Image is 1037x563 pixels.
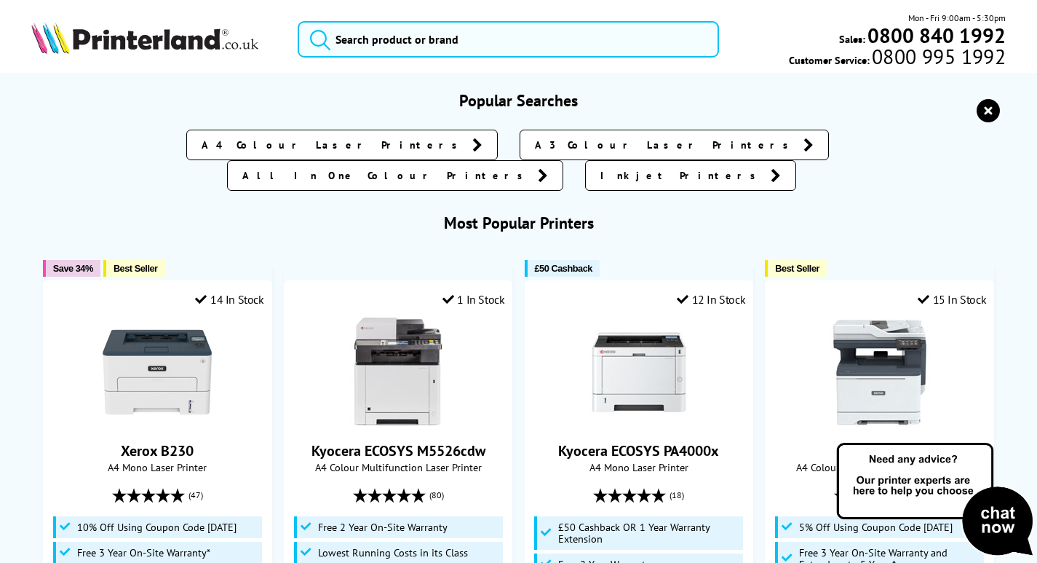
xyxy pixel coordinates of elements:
span: Sales: [839,32,865,46]
a: Kyocera ECOSYS M5526cdw [343,415,453,430]
span: A4 Colour Multifunction Laser Printer [773,460,986,474]
span: Best Seller [775,263,819,274]
img: Open Live Chat window [833,441,1037,560]
span: Lowest Running Costs in its Class [318,547,468,559]
a: 0800 840 1992 [865,28,1006,42]
span: Customer Service: [789,50,1006,67]
span: Inkjet Printers [600,168,763,183]
a: Xerox B230 [103,415,212,430]
a: Kyocera ECOSYS PA4000x [558,441,719,460]
span: Free 2 Year On-Site Warranty [318,521,448,533]
img: Xerox C325 [825,318,934,427]
span: £50 Cashback [535,263,592,274]
span: A4 Colour Multifunction Laser Printer [292,460,505,474]
a: Xerox C325 [825,415,934,430]
a: Xerox B230 [121,441,194,460]
a: A4 Colour Laser Printers [186,130,498,160]
button: Best Seller [103,260,165,277]
span: 5% Off Using Coupon Code [DATE] [799,521,953,533]
a: Kyocera ECOSYS M5526cdw [311,441,485,460]
span: £50 Cashback OR 1 Year Warranty Extension [558,521,739,545]
button: Save 34% [43,260,100,277]
span: A4 Mono Laser Printer [533,460,746,474]
button: Best Seller [765,260,827,277]
b: 0800 840 1992 [867,22,1006,49]
span: A3 Colour Laser Printers [535,138,796,152]
span: 0800 995 1992 [870,50,1006,63]
img: Printerland Logo [31,22,258,54]
div: 12 In Stock [677,292,745,307]
span: (47) [188,481,203,509]
img: Xerox B230 [103,318,212,427]
img: Kyocera ECOSYS PA4000x [584,318,694,427]
a: Kyocera ECOSYS PA4000x [584,415,694,430]
button: £50 Cashback [525,260,600,277]
a: All In One Colour Printers [227,160,563,191]
span: A4 Mono Laser Printer [51,460,264,474]
span: All In One Colour Printers [242,168,531,183]
div: 14 In Stock [195,292,263,307]
span: Save 34% [53,263,93,274]
div: 1 In Stock [442,292,505,307]
a: Printerland Logo [31,22,279,57]
div: 15 In Stock [918,292,986,307]
a: Inkjet Printers [585,160,796,191]
span: (18) [670,481,684,509]
img: Kyocera ECOSYS M5526cdw [343,318,453,427]
span: Mon - Fri 9:00am - 5:30pm [908,11,1006,25]
h3: Most Popular Printers [31,213,1006,233]
a: A3 Colour Laser Printers [520,130,829,160]
span: (80) [429,481,444,509]
span: Free 3 Year On-Site Warranty* [77,547,210,559]
h3: Popular Searches [31,90,1006,111]
span: 10% Off Using Coupon Code [DATE] [77,521,237,533]
span: Best Seller [114,263,158,274]
input: Search product or brand [298,21,719,58]
span: A4 Colour Laser Printers [202,138,465,152]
